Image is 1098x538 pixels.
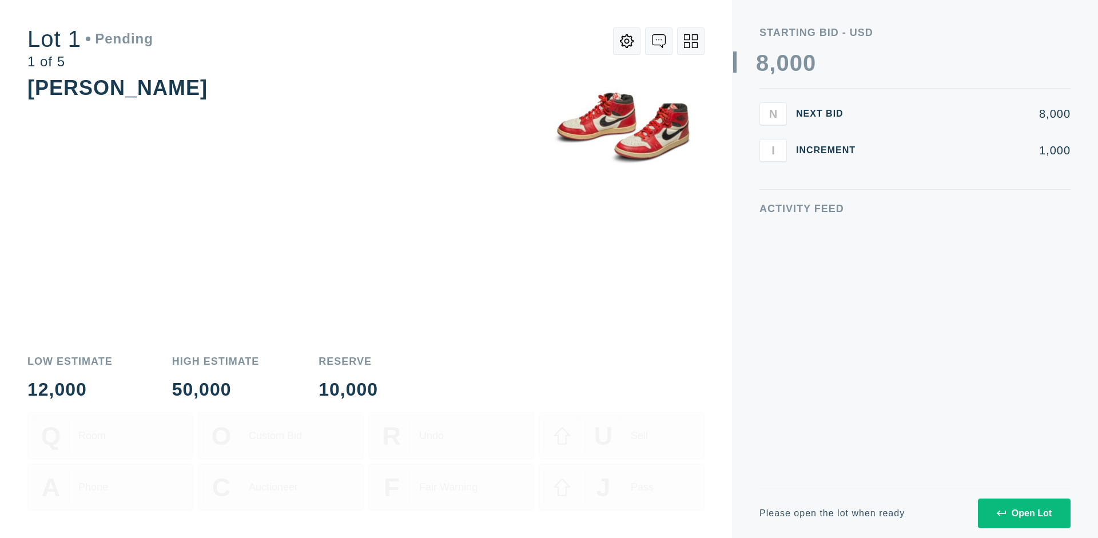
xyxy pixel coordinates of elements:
div: 1,000 [874,145,1071,156]
span: I [771,144,775,157]
button: Open Lot [978,499,1071,528]
div: 0 [790,51,803,74]
div: Activity Feed [759,204,1071,214]
button: N [759,102,787,125]
div: , [769,51,776,280]
div: 0 [776,51,789,74]
div: 8,000 [874,108,1071,119]
div: 50,000 [172,380,260,398]
div: 10,000 [319,380,378,398]
div: Reserve [319,356,378,366]
div: High Estimate [172,356,260,366]
div: 8 [756,51,769,74]
div: Next Bid [796,109,865,118]
div: Starting Bid - USD [759,27,1071,38]
span: N [769,107,777,120]
div: [PERSON_NAME] [27,76,208,99]
div: Increment [796,146,865,155]
div: 0 [803,51,816,74]
div: Low Estimate [27,356,113,366]
div: Lot 1 [27,27,153,50]
div: 1 of 5 [27,55,153,69]
div: 12,000 [27,380,113,398]
div: Pending [86,32,153,46]
button: I [759,139,787,162]
div: Open Lot [997,508,1052,519]
div: Please open the lot when ready [759,509,905,518]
